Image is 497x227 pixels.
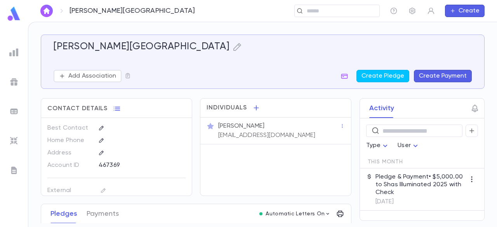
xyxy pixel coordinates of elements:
[369,99,394,118] button: Activity
[218,132,315,139] p: [EMAIL_ADDRESS][DOMAIN_NAME]
[398,142,411,149] span: User
[9,77,19,87] img: campaigns_grey.99e729a5f7ee94e3726e6486bddda8f1.svg
[375,173,466,196] p: Pledge & Payment • $5,000.00 to Shas Illuminated 2025 with Check
[366,138,390,153] div: Type
[366,142,381,149] span: Type
[6,6,22,21] img: logo
[9,166,19,175] img: letters_grey.7941b92b52307dd3b8a917253454ce1c.svg
[87,204,119,224] button: Payments
[9,136,19,146] img: imports_grey.530a8a0e642e233f2baf0ef88e8c9fcb.svg
[54,41,229,53] h5: [PERSON_NAME][GEOGRAPHIC_DATA]
[70,7,195,15] p: [PERSON_NAME][GEOGRAPHIC_DATA]
[266,211,325,217] p: Automatic Letters On
[9,48,19,57] img: reports_grey.c525e4749d1bce6a11f5fe2a8de1b229.svg
[375,198,466,206] p: [DATE]
[256,208,334,219] button: Automatic Letters On
[445,5,485,17] button: Create
[47,184,92,202] p: External Account ID
[368,159,403,165] span: This Month
[42,8,51,14] img: home_white.a664292cf8c1dea59945f0da9f25487c.svg
[47,122,92,134] p: Best Contact
[54,70,122,82] button: Add Association
[414,70,472,82] button: Create Payment
[207,104,247,112] span: Individuals
[47,134,92,147] p: Home Phone
[99,159,169,171] div: 467369
[356,70,409,82] button: Create Pledge
[47,159,92,172] p: Account ID
[68,72,116,80] p: Add Association
[47,147,92,159] p: Address
[9,107,19,116] img: batches_grey.339ca447c9d9533ef1741baa751efc33.svg
[398,138,420,153] div: User
[50,204,77,224] button: Pledges
[218,122,264,130] p: [PERSON_NAME]
[47,105,108,113] span: Contact Details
